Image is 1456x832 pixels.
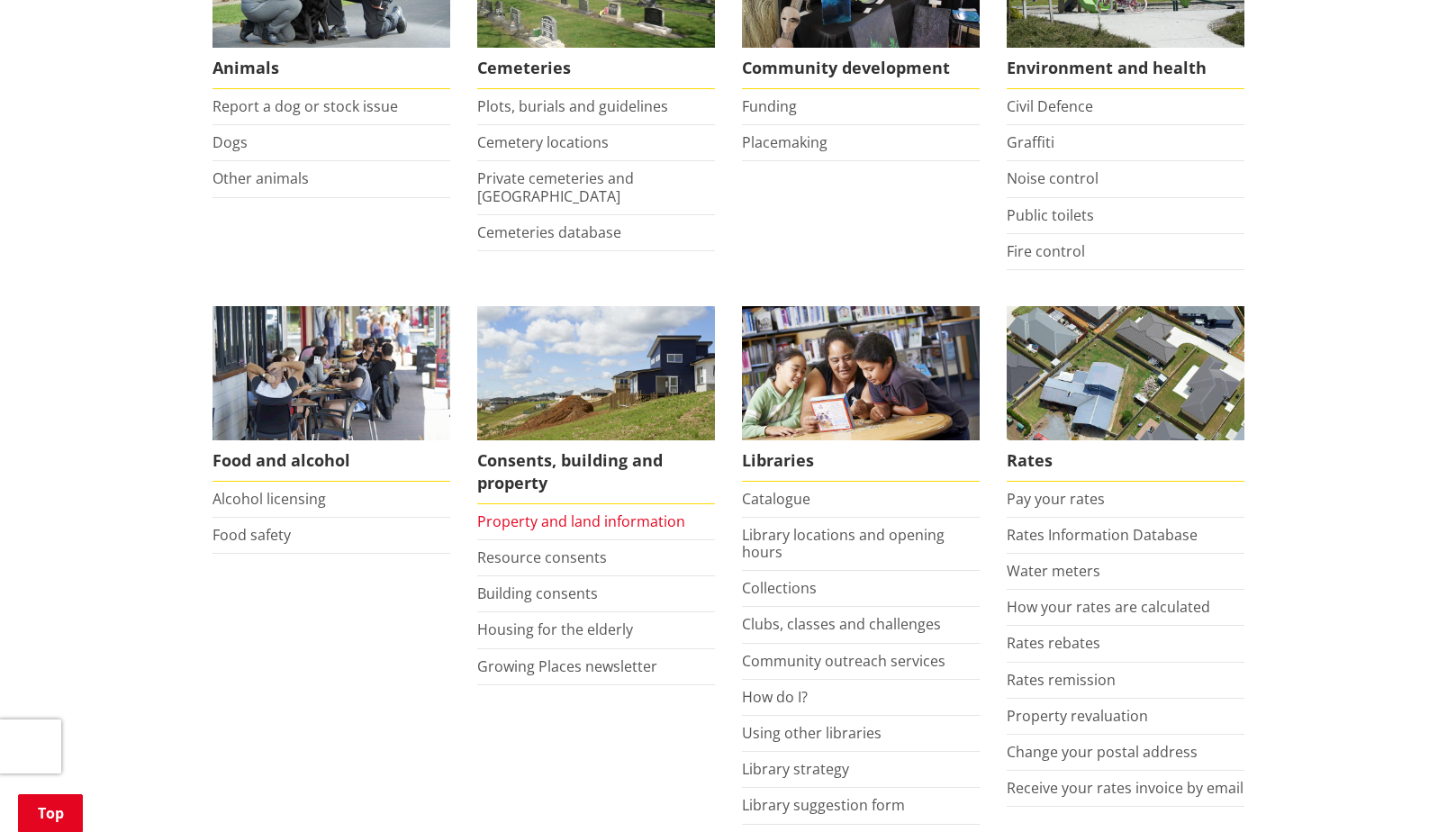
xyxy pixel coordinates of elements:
[742,651,945,671] a: Community outreach services
[477,168,634,205] a: Private cemeteries and [GEOGRAPHIC_DATA]
[742,48,980,89] span: Community development
[1007,132,1054,152] a: Graffiti
[477,306,715,440] img: Land and property thumbnail
[213,168,309,188] a: Other animals
[742,723,882,743] a: Using other libraries
[742,306,980,440] img: Waikato District Council libraries
[1007,306,1244,482] a: Pay your rates online Rates
[742,525,945,562] a: Library locations and opening hours
[213,48,450,89] span: Animals
[18,794,83,832] a: Top
[477,132,609,152] a: Cemetery locations
[477,440,715,504] span: Consents, building and property
[742,440,980,482] span: Libraries
[477,306,715,504] a: New Pokeno housing development Consents, building and property
[742,489,810,509] a: Catalogue
[1007,306,1244,440] img: Rates-thumbnail
[1007,48,1244,89] span: Environment and health
[213,96,398,116] a: Report a dog or stock issue
[1373,756,1438,821] iframe: Messenger Launcher
[1007,706,1148,726] a: Property revaluation
[1007,525,1198,545] a: Rates Information Database
[1007,489,1105,509] a: Pay your rates
[1007,241,1085,261] a: Fire control
[477,583,598,603] a: Building consents
[213,132,248,152] a: Dogs
[477,511,685,531] a: Property and land information
[477,547,607,567] a: Resource consents
[1007,597,1210,617] a: How your rates are calculated
[1007,96,1093,116] a: Civil Defence
[1007,778,1243,798] a: Receive your rates invoice by email
[1007,561,1100,581] a: Water meters
[742,132,827,152] a: Placemaking
[213,440,450,482] span: Food and alcohol
[1007,633,1100,653] a: Rates rebates
[1007,670,1116,690] a: Rates remission
[742,306,980,482] a: Library membership is free to everyone who lives in the Waikato district. Libraries
[213,489,326,509] a: Alcohol licensing
[1007,205,1094,225] a: Public toilets
[1007,742,1198,762] a: Change your postal address
[477,619,633,639] a: Housing for the elderly
[1007,168,1099,188] a: Noise control
[213,306,450,482] a: Food and Alcohol in the Waikato Food and alcohol
[742,96,797,116] a: Funding
[742,578,817,598] a: Collections
[742,759,849,779] a: Library strategy
[742,795,905,815] a: Library suggestion form
[477,48,715,89] span: Cemeteries
[213,306,450,440] img: Food and Alcohol in the Waikato
[477,96,668,116] a: Plots, burials and guidelines
[1007,440,1244,482] span: Rates
[742,687,808,707] a: How do I?
[477,222,621,242] a: Cemeteries database
[477,656,657,676] a: Growing Places newsletter
[742,614,941,634] a: Clubs, classes and challenges
[213,525,291,545] a: Food safety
